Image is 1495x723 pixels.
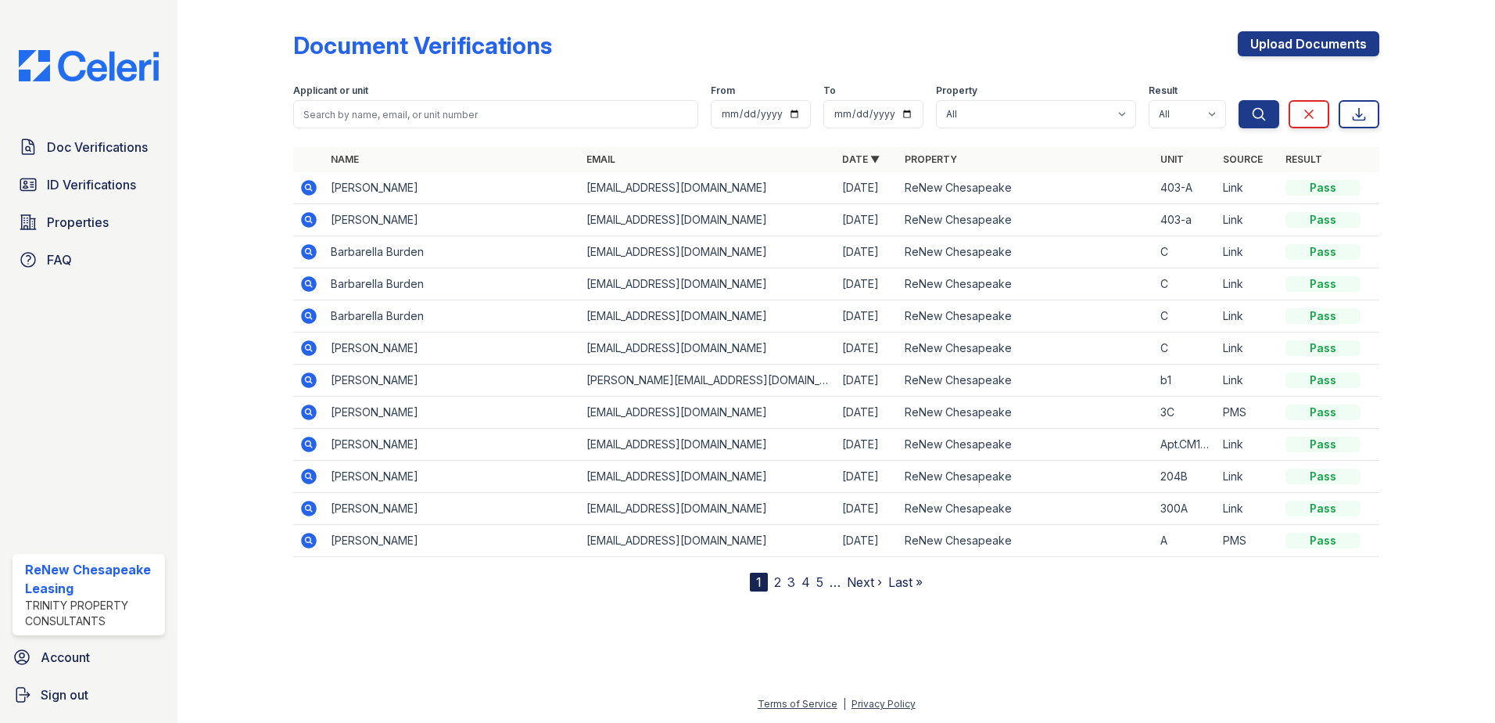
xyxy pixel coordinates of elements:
td: PMS [1217,397,1279,429]
div: Pass [1285,180,1361,196]
label: To [823,85,836,97]
td: [DATE] [836,204,898,236]
td: [PERSON_NAME] [324,365,580,397]
td: Link [1217,300,1279,333]
td: [PERSON_NAME] [324,397,580,429]
label: Property [936,85,977,97]
input: Search by name, email, or unit number [293,100,698,128]
td: C [1154,300,1217,333]
td: ReNew Chesapeake [898,525,1154,557]
td: ReNew Chesapeake [898,365,1154,397]
td: [DATE] [836,397,898,429]
div: Pass [1285,501,1361,516]
label: From [711,85,735,97]
span: Sign out [41,685,88,704]
td: Barbarella Burden [324,268,580,300]
td: Barbarella Burden [324,236,580,268]
td: [DATE] [836,525,898,557]
td: [EMAIL_ADDRESS][DOMAIN_NAME] [580,300,836,333]
label: Applicant or unit [293,85,368,97]
span: Doc Verifications [47,138,148,156]
div: Pass [1285,372,1361,388]
td: Link [1217,365,1279,397]
td: [DATE] [836,429,898,461]
td: [EMAIL_ADDRESS][DOMAIN_NAME] [580,236,836,268]
a: Terms of Service [758,698,837,710]
div: Pass [1285,405,1361,420]
td: C [1154,236,1217,268]
a: Upload Documents [1238,31,1379,56]
td: 403-A [1154,172,1217,204]
td: [EMAIL_ADDRESS][DOMAIN_NAME] [580,461,836,493]
div: Trinity Property Consultants [25,598,159,629]
span: Account [41,648,90,667]
span: ID Verifications [47,175,136,194]
td: Link [1217,333,1279,365]
td: [PERSON_NAME] [324,204,580,236]
a: Name [331,153,359,165]
td: Link [1217,461,1279,493]
a: Date ▼ [842,153,880,165]
td: [DATE] [836,333,898,365]
div: Pass [1285,533,1361,549]
td: [DATE] [836,461,898,493]
td: [PERSON_NAME] [324,461,580,493]
a: Privacy Policy [851,698,916,710]
div: Pass [1285,244,1361,260]
td: Link [1217,429,1279,461]
td: C [1154,333,1217,365]
td: ReNew Chesapeake [898,300,1154,333]
a: 2 [774,574,781,590]
a: Property [905,153,957,165]
a: Sign out [6,679,171,710]
td: Link [1217,268,1279,300]
td: [EMAIL_ADDRESS][DOMAIN_NAME] [580,172,836,204]
td: [PERSON_NAME][EMAIL_ADDRESS][DOMAIN_NAME] [580,365,836,397]
td: Apt.CM114523 [1154,429,1217,461]
div: Pass [1285,276,1361,292]
div: ReNew Chesapeake Leasing [25,560,159,598]
td: 300A [1154,493,1217,525]
div: Pass [1285,308,1361,324]
td: ReNew Chesapeake [898,493,1154,525]
td: [PERSON_NAME] [324,525,580,557]
td: ReNew Chesapeake [898,461,1154,493]
td: [EMAIL_ADDRESS][DOMAIN_NAME] [580,268,836,300]
td: ReNew Chesapeake [898,333,1154,365]
a: Source [1223,153,1263,165]
a: FAQ [13,244,165,275]
td: [DATE] [836,365,898,397]
td: ReNew Chesapeake [898,429,1154,461]
td: C [1154,268,1217,300]
td: ReNew Chesapeake [898,268,1154,300]
td: A [1154,525,1217,557]
a: Last » [888,574,923,590]
td: 403-a [1154,204,1217,236]
div: Pass [1285,340,1361,356]
div: Pass [1285,212,1361,228]
div: 1 [750,573,768,592]
td: [DATE] [836,236,898,268]
span: Properties [47,213,109,232]
td: Link [1217,172,1279,204]
td: [DATE] [836,268,898,300]
td: 204B [1154,461,1217,493]
td: Link [1217,493,1279,525]
a: 4 [801,574,810,590]
td: ReNew Chesapeake [898,397,1154,429]
div: Document Verifications [293,31,552,59]
td: Barbarella Burden [324,300,580,333]
td: [PERSON_NAME] [324,333,580,365]
td: [EMAIL_ADDRESS][DOMAIN_NAME] [580,429,836,461]
a: Doc Verifications [13,131,165,163]
td: [EMAIL_ADDRESS][DOMAIN_NAME] [580,204,836,236]
div: Pass [1285,437,1361,452]
td: [EMAIL_ADDRESS][DOMAIN_NAME] [580,397,836,429]
td: b1 [1154,365,1217,397]
a: Next › [847,574,882,590]
td: [PERSON_NAME] [324,493,580,525]
img: CE_Logo_Blue-a8612792a0a2168367f1c8372b55b34899dd931a85d93a1a3d3e32e68fde9ad4.png [6,50,171,81]
td: [DATE] [836,300,898,333]
a: Email [586,153,615,165]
